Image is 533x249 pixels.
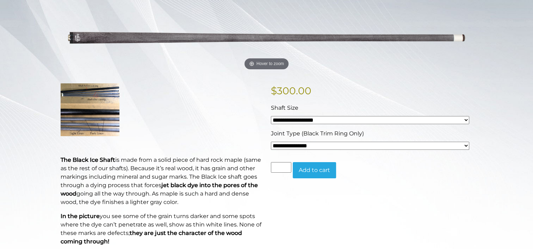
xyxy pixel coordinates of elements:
[271,85,311,97] bdi: 300.00
[61,230,242,245] strong: they are just the character of the wood coming through!
[61,157,115,163] strong: The Black Ice Shaft
[293,162,336,178] button: Add to cart
[61,4,473,72] img: pechauer-black-ice-break-shaft-lightened.png
[61,212,262,246] p: you see some of the grain turns darker and some spots where the dye can’t penetrate as well, show...
[61,156,262,206] p: is made from a solid piece of hard rock maple (same as the rest of our shafts). Because it’s real...
[61,213,100,219] strong: In the picture
[271,162,291,173] input: Product quantity
[271,85,277,97] span: $
[271,104,298,111] span: Shaft Size
[61,4,473,72] a: Hover to zoom
[271,130,364,137] span: Joint Type (Black Trim Ring Only)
